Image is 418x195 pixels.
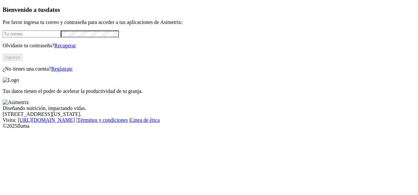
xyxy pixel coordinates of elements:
[54,43,76,48] a: Recuperar
[130,117,160,123] a: Línea de ética
[77,117,128,123] a: Términos y condiciones
[3,105,415,111] div: Diseñando nutrición, impactando vidas.
[46,6,60,13] span: datos
[3,6,415,13] h3: Bienvenido a tus
[3,111,415,117] div: [STREET_ADDRESS][US_STATE].
[3,77,19,83] img: Logo
[3,123,415,129] div: © 2025 Iluma
[3,88,415,94] p: Tus datos tienen el poder de acelerar la productividad de tu granja.
[3,19,415,25] p: Por favor ingresa tu correo y contraseña para acceder a tus aplicaciones de Asimetrix:
[51,66,73,72] a: Regístrate
[18,117,75,123] a: [URL][DOMAIN_NAME]
[3,117,415,123] div: Visita : | |
[3,66,415,72] p: ¿No tienes una cuenta?
[3,31,61,37] input: Tu correo
[3,99,29,105] img: Asimetrix
[3,43,415,49] p: Olvidaste tu contraseña?
[3,54,22,61] button: Ingresa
